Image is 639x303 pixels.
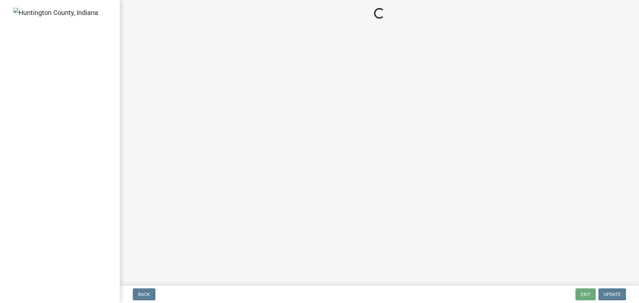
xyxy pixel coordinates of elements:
[133,288,155,300] button: Back
[138,292,150,297] span: Back
[598,288,626,300] button: Update
[604,292,621,297] span: Update
[575,288,596,300] button: Exit
[13,8,98,18] img: Huntington County, Indiana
